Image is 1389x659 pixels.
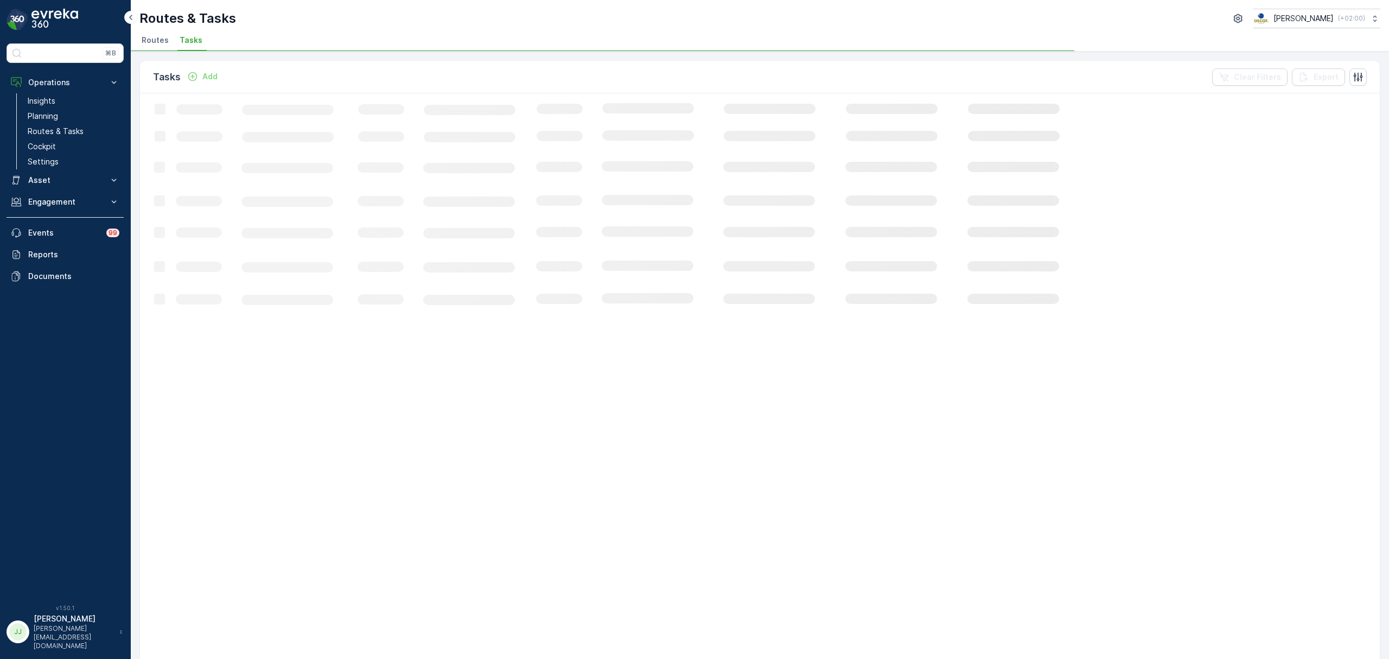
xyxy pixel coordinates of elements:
[7,9,28,30] img: logo
[7,605,124,611] span: v 1.50.1
[28,126,84,137] p: Routes & Tasks
[23,93,124,109] a: Insights
[7,169,124,191] button: Asset
[28,141,56,152] p: Cockpit
[1234,72,1281,83] p: Clear Filters
[28,156,59,167] p: Settings
[28,111,58,122] p: Planning
[1212,68,1288,86] button: Clear Filters
[1273,13,1334,24] p: [PERSON_NAME]
[183,70,222,83] button: Add
[23,109,124,124] a: Planning
[142,35,169,46] span: Routes
[23,139,124,154] a: Cockpit
[7,244,124,265] a: Reports
[105,49,116,58] p: ⌘B
[1314,72,1339,83] p: Export
[109,229,117,237] p: 99
[1253,9,1380,28] button: [PERSON_NAME](+02:00)
[9,623,27,641] div: JJ
[202,71,218,82] p: Add
[7,265,124,287] a: Documents
[28,77,102,88] p: Operations
[28,249,119,260] p: Reports
[1338,14,1365,23] p: ( +02:00 )
[180,35,202,46] span: Tasks
[139,10,236,27] p: Routes & Tasks
[7,613,124,650] button: JJ[PERSON_NAME][PERSON_NAME][EMAIL_ADDRESS][DOMAIN_NAME]
[28,227,100,238] p: Events
[28,197,102,207] p: Engagement
[31,9,78,30] img: logo_dark-DEwI_e13.png
[23,124,124,139] a: Routes & Tasks
[23,154,124,169] a: Settings
[7,191,124,213] button: Engagement
[28,175,102,186] p: Asset
[28,271,119,282] p: Documents
[7,222,124,244] a: Events99
[34,613,114,624] p: [PERSON_NAME]
[1292,68,1345,86] button: Export
[153,69,181,85] p: Tasks
[7,72,124,93] button: Operations
[28,96,55,106] p: Insights
[34,624,114,650] p: [PERSON_NAME][EMAIL_ADDRESS][DOMAIN_NAME]
[1253,12,1269,24] img: basis-logo_rgb2x.png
